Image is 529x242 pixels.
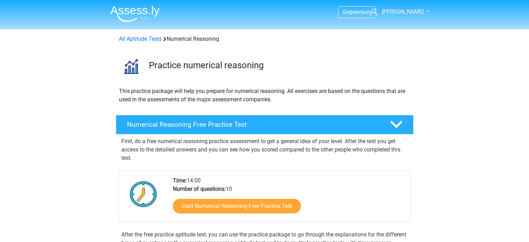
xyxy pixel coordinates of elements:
p: This practice package will help you prepare for numerical reasoning. All exercises are based on t... [119,87,410,104]
img: numerical reasoning [116,52,146,81]
h3: Practice numerical reasoning [149,60,408,71]
img: Assessly [110,6,160,22]
h4: Numerical Reasoning Free Practice Test [127,120,379,128]
p: First, do a free numerical reasoning practice assessment to get a general idea of your level. Aft... [121,137,408,162]
a: Gopremium [338,7,376,17]
span: Go [343,9,350,15]
img: Clock [126,177,161,211]
a: All Aptitude Tests [119,36,162,42]
b: Number of questions: [173,186,226,192]
a: Start Numerical Reasoning Free Practice Test [173,199,301,213]
div: 14:00 10 [168,177,410,222]
span: [PERSON_NAME] [382,8,424,15]
b: Time: [173,177,187,184]
a: [PERSON_NAME] [367,8,424,16]
div: Numerical Reasoning [116,35,413,43]
a: Numerical Reasoning Free Practice Test [113,115,416,134]
span: premium [350,9,371,15]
